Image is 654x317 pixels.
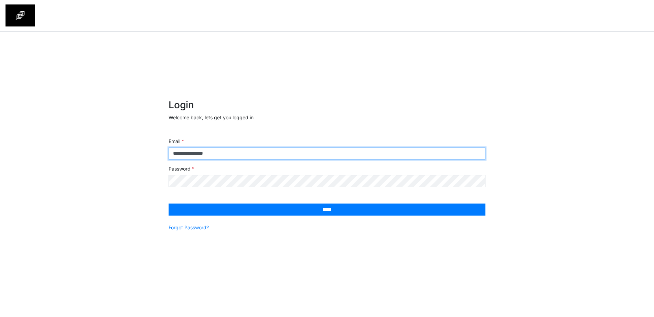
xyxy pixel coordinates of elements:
label: Email [169,138,184,145]
h2: Login [169,99,485,111]
img: spp logo [6,4,35,26]
p: Welcome back, lets get you logged in [169,114,485,121]
a: Forgot Password? [169,224,209,231]
label: Password [169,165,194,172]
